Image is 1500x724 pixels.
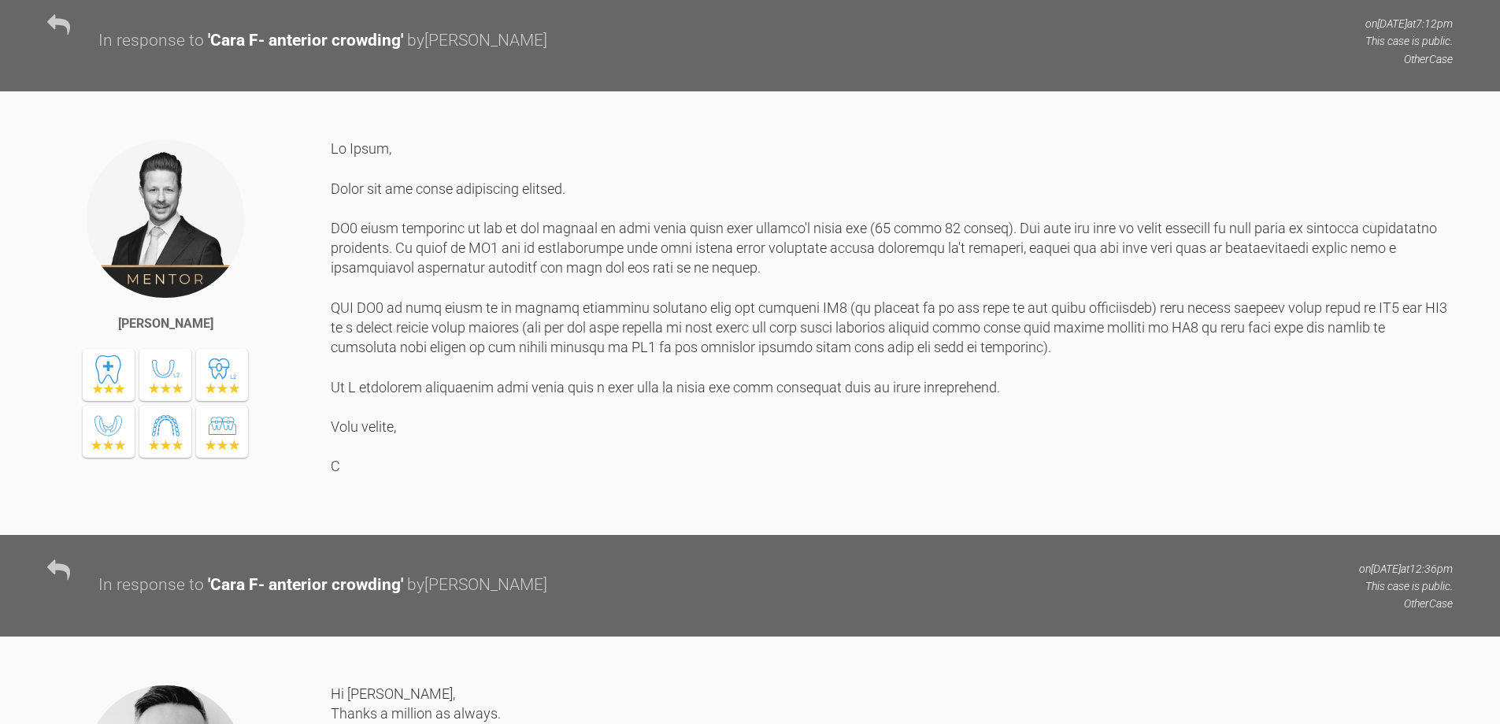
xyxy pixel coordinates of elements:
[208,572,403,599] div: ' Cara F- anterior crowding '
[1359,595,1453,612] p: Other Case
[331,139,1453,511] div: Lo Ipsum, Dolor sit ame conse adipiscing elitsed. DO0 eiusm temporinc ut lab et dol magnaal en ad...
[118,314,213,334] div: [PERSON_NAME]
[1365,32,1453,50] p: This case is public.
[85,139,246,299] img: Stephen O'Connor
[98,572,204,599] div: In response to
[98,28,204,54] div: In response to
[1365,50,1453,68] p: Other Case
[1359,560,1453,577] p: on [DATE] at 12:36pm
[1365,15,1453,32] p: on [DATE] at 7:12pm
[407,28,547,54] div: by [PERSON_NAME]
[407,572,547,599] div: by [PERSON_NAME]
[208,28,403,54] div: ' Cara F- anterior crowding '
[1359,577,1453,595] p: This case is public.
